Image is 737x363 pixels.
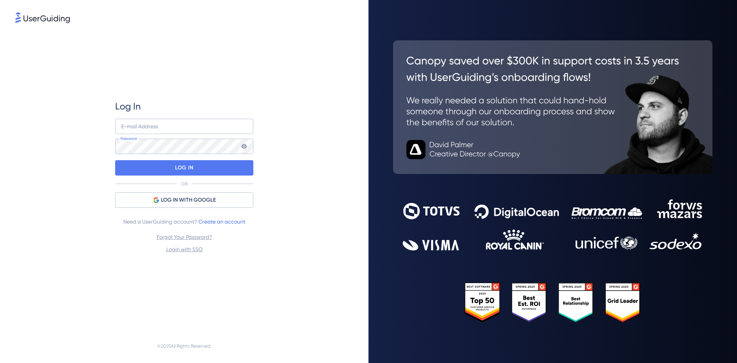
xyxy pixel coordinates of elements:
[115,100,141,113] span: Log In
[157,341,212,351] span: © 2025 All Rights Reserved.
[403,199,703,250] img: 9302ce2ac39453076f5bc0f2f2ca889b.svg
[157,234,212,240] a: Forgot Your Password?
[161,196,216,205] span: LOG IN WITH GOOGLE
[123,217,245,226] span: Need a UserGuiding account?
[15,12,70,23] img: 8faab4ba6bc7696a72372aa768b0286c.svg
[115,119,253,134] input: example@company.com
[166,246,203,252] a: Login with SSO
[198,219,245,225] a: Create an account
[175,162,193,174] p: LOG IN
[181,181,188,187] p: OR
[393,40,712,174] img: 26c0aa7c25a843aed4baddd2b5e0fa68.svg
[465,283,641,323] img: 25303e33045975176eb484905ab012ff.svg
